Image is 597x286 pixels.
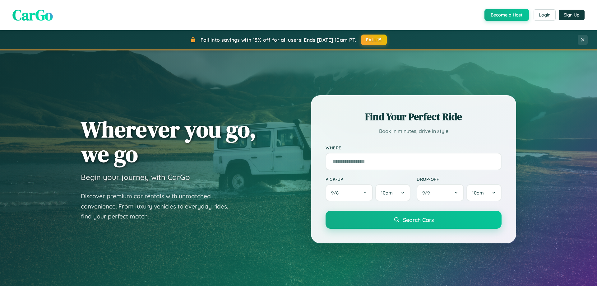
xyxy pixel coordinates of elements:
[375,184,410,201] button: 10am
[403,216,434,223] span: Search Cars
[484,9,529,21] button: Become a Host
[326,211,502,229] button: Search Cars
[326,184,373,201] button: 9/8
[361,35,387,45] button: FALL15
[559,10,585,20] button: Sign Up
[326,110,502,124] h2: Find Your Perfect Ride
[534,9,556,21] button: Login
[201,37,356,43] span: Fall into savings with 15% off for all users! Ends [DATE] 10am PT.
[422,190,433,196] span: 9 / 9
[326,176,410,182] label: Pick-up
[472,190,484,196] span: 10am
[417,176,502,182] label: Drop-off
[12,5,53,25] span: CarGo
[81,117,256,166] h1: Wherever you go, we go
[417,184,464,201] button: 9/9
[81,191,236,222] p: Discover premium car rentals with unmatched convenience. From luxury vehicles to everyday rides, ...
[326,145,502,150] label: Where
[326,127,502,136] p: Book in minutes, drive in style
[381,190,393,196] span: 10am
[466,184,502,201] button: 10am
[81,172,190,182] h3: Begin your journey with CarGo
[331,190,342,196] span: 9 / 8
